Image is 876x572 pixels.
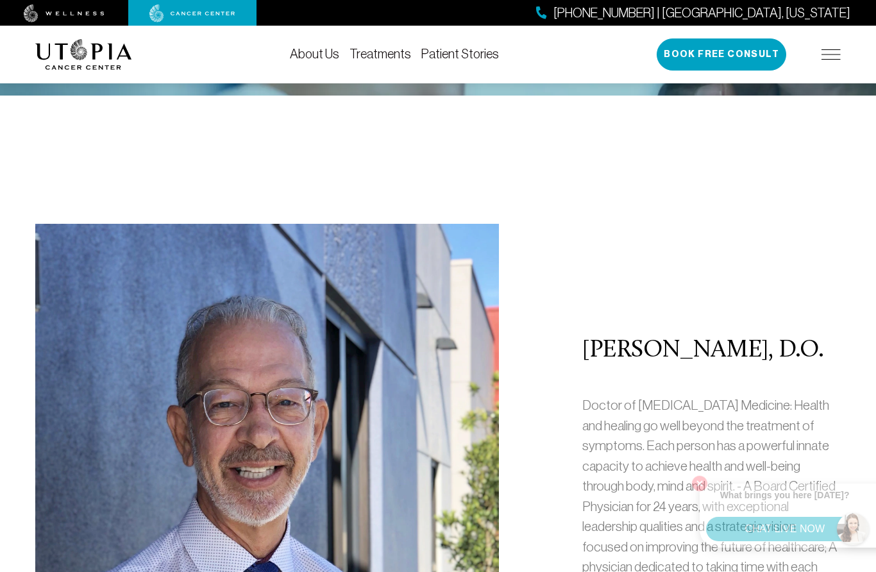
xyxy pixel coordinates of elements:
[350,47,411,61] a: Treatments
[536,4,850,22] a: [PHONE_NUMBER] | [GEOGRAPHIC_DATA], [US_STATE]
[553,4,850,22] span: [PHONE_NUMBER] | [GEOGRAPHIC_DATA], [US_STATE]
[582,337,841,364] h2: [PERSON_NAME], D.O.
[24,4,105,22] img: wellness
[657,38,786,71] button: Book Free Consult
[35,39,132,70] img: logo
[290,47,339,61] a: About Us
[421,47,499,61] a: Patient Stories
[149,4,235,22] img: cancer center
[821,49,841,60] img: icon-hamburger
